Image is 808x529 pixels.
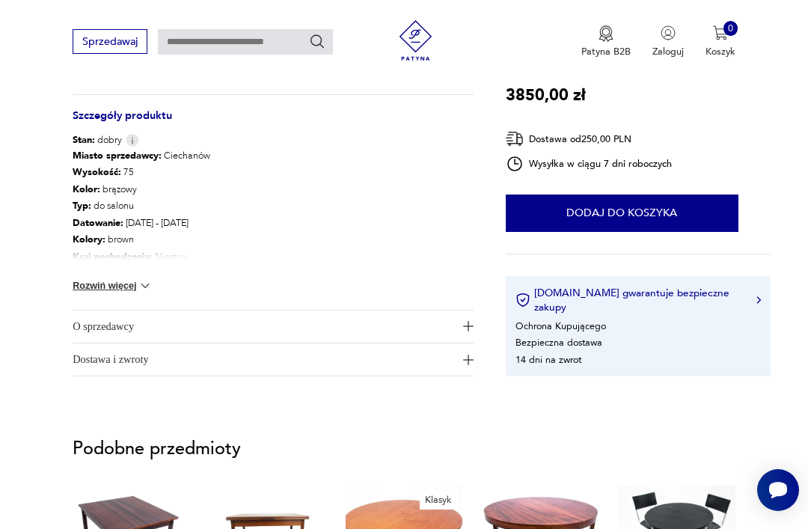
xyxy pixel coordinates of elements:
b: Miasto sprzedawcy : [73,149,162,162]
iframe: Smartsupp widget button [757,469,799,511]
button: Ikona plusaO sprzedawcy [73,311,474,343]
b: Datowanie : [73,216,123,230]
b: Stan: [73,133,95,147]
a: Sprzedawaj [73,38,147,47]
button: Patyna B2B [581,25,631,58]
p: Podobne przedmioty [73,441,735,458]
p: Zaloguj [652,45,684,58]
div: Wysyłka w ciągu 7 dni roboczych [506,155,672,173]
div: Dostawa od 250,00 PLN [506,129,672,148]
img: Info icon [126,134,139,147]
img: Ikonka użytkownika [661,25,676,40]
img: Ikona koszyka [713,25,728,40]
li: 14 dni na zwrot [515,353,581,367]
p: 75 [73,164,214,181]
p: Koszyk [706,45,735,58]
span: O sprzedawcy [73,311,455,343]
button: Sprzedawaj [73,29,147,54]
p: do salonu [73,198,214,215]
img: Ikona plusa [463,321,474,331]
button: Ikona plusaDostawa i zwroty [73,343,474,376]
p: Patyna B2B [581,45,631,58]
li: Ochrona Kupującego [515,319,606,333]
img: Ikona certyfikatu [515,293,530,308]
p: Niemcy [73,248,214,265]
b: Typ : [73,199,91,212]
span: Dostawa i zwroty [73,343,455,376]
p: brown [73,231,214,248]
button: Zaloguj [652,25,684,58]
p: prostokątny [73,265,214,282]
span: dobry [73,133,122,147]
img: Ikona medalu [599,25,613,42]
button: Dodaj do koszyka [506,195,738,232]
p: 3850,00 zł [506,82,586,108]
button: 0Koszyk [706,25,735,58]
div: 0 [723,21,738,36]
h3: Szczegóły produktu [73,111,474,134]
b: Wysokość : [73,165,121,179]
button: [DOMAIN_NAME] gwarantuje bezpieczne zakupy [515,286,760,314]
img: chevron down [138,278,153,293]
b: Kolor: [73,183,100,196]
li: Bezpieczna dostawa [515,336,602,349]
img: Patyna - sklep z meblami i dekoracjami vintage [391,20,441,61]
button: Szukaj [309,33,325,49]
b: Kraj pochodzenia : [73,250,153,263]
p: Ciechanów [73,147,214,164]
p: brązowy [73,180,214,198]
b: Kolory : [73,233,105,246]
button: Rozwiń więcej [73,278,153,293]
img: Ikona strzałki w prawo [756,296,761,304]
img: Ikona plusa [463,355,474,365]
img: Ikona dostawy [506,129,524,148]
p: [DATE] - [DATE] [73,214,214,231]
a: Ikona medaluPatyna B2B [581,25,631,58]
